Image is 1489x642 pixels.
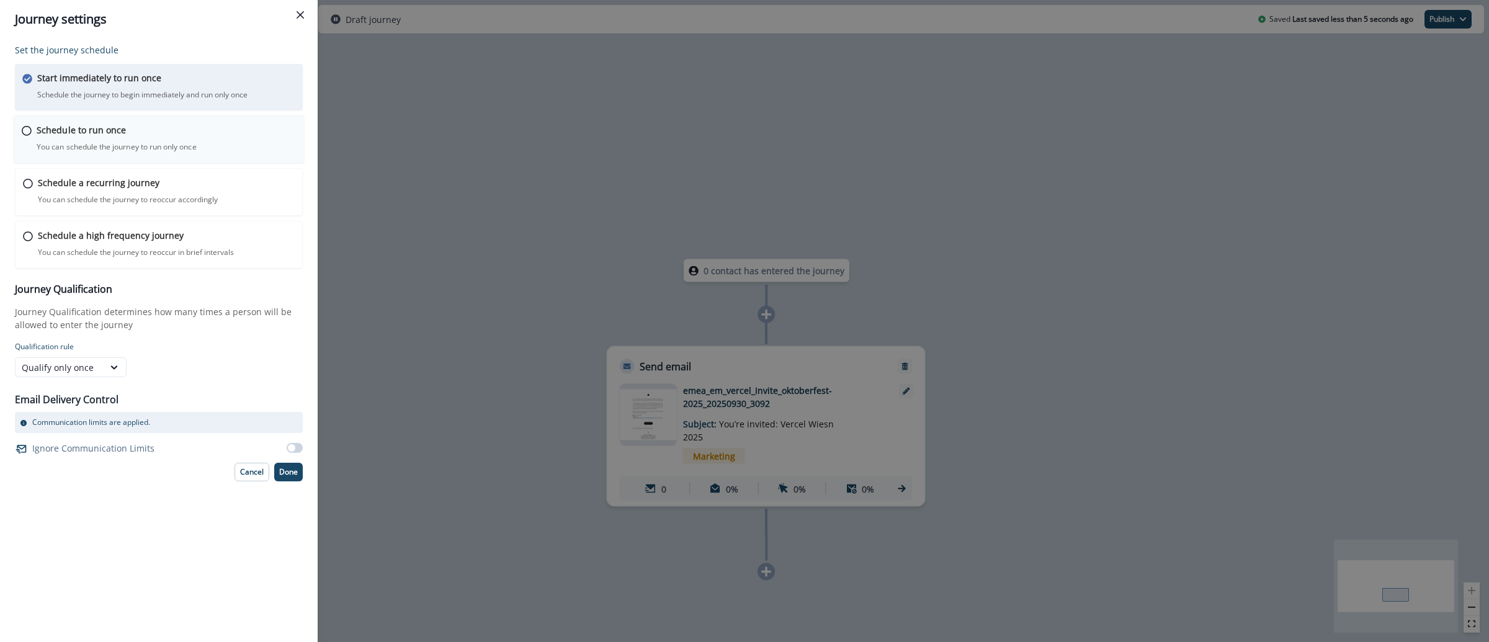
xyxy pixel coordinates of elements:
p: You can schedule the journey to reoccur accordingly [38,194,218,205]
p: Qualification rule [15,341,303,352]
p: Schedule a recurring journey [38,176,159,189]
p: Schedule to run once [37,123,126,136]
p: Cancel [240,468,264,476]
p: Set the journey schedule [15,43,303,56]
p: Done [279,468,298,476]
div: Qualify only once [22,361,97,374]
h3: Journey Qualification [15,283,303,295]
p: Schedule a high frequency journey [38,229,184,242]
p: Journey Qualification determines how many times a person will be allowed to enter the journey [15,305,303,331]
p: Ignore Communication Limits [32,442,154,455]
button: Close [290,5,310,25]
p: You can schedule the journey to run only once [37,141,197,153]
p: Communication limits are applied. [32,417,150,428]
p: Schedule the journey to begin immediately and run only once [37,89,248,100]
button: Done [274,463,303,481]
p: Email Delivery Control [15,392,118,407]
button: Cancel [235,463,269,481]
div: Journey settings [15,10,303,29]
p: Start immediately to run once [37,71,161,84]
p: You can schedule the journey to reoccur in brief intervals [38,247,234,258]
